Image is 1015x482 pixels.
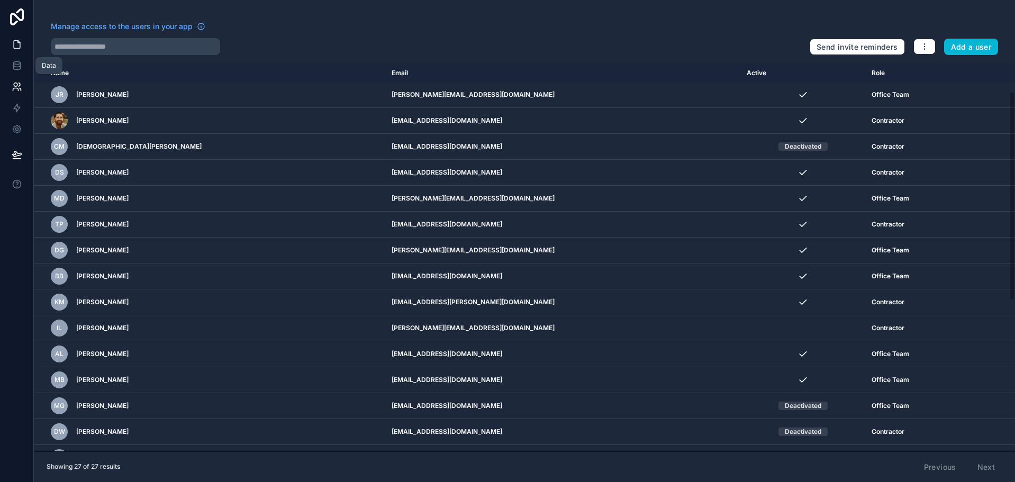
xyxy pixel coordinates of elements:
[385,134,740,160] td: [EMAIL_ADDRESS][DOMAIN_NAME]
[76,194,129,203] span: [PERSON_NAME]
[42,61,56,70] div: Data
[385,289,740,315] td: [EMAIL_ADDRESS][PERSON_NAME][DOMAIN_NAME]
[872,168,904,177] span: Contractor
[34,63,1015,451] div: scrollable content
[76,116,129,125] span: [PERSON_NAME]
[385,315,740,341] td: [PERSON_NAME][EMAIL_ADDRESS][DOMAIN_NAME]
[55,220,64,229] span: TP
[385,341,740,367] td: [EMAIL_ADDRESS][DOMAIN_NAME]
[76,350,129,358] span: [PERSON_NAME]
[76,142,202,151] span: [DEMOGRAPHIC_DATA][PERSON_NAME]
[385,238,740,263] td: [PERSON_NAME][EMAIL_ADDRESS][DOMAIN_NAME]
[76,428,129,436] span: [PERSON_NAME]
[385,186,740,212] td: [PERSON_NAME][EMAIL_ADDRESS][DOMAIN_NAME]
[55,168,64,177] span: DS
[872,142,904,151] span: Contractor
[385,445,740,471] td: [EMAIL_ADDRESS][DOMAIN_NAME]
[785,402,821,410] div: Deactivated
[385,108,740,134] td: [EMAIL_ADDRESS][DOMAIN_NAME]
[76,272,129,280] span: [PERSON_NAME]
[785,142,821,151] div: Deactivated
[872,298,904,306] span: Contractor
[51,21,193,32] span: Manage access to the users in your app
[785,428,821,436] div: Deactivated
[56,90,64,99] span: JR
[385,212,740,238] td: [EMAIL_ADDRESS][DOMAIN_NAME]
[76,324,129,332] span: [PERSON_NAME]
[76,376,129,384] span: [PERSON_NAME]
[740,63,865,83] th: Active
[385,393,740,419] td: [EMAIL_ADDRESS][DOMAIN_NAME]
[55,298,65,306] span: KM
[34,63,385,83] th: Name
[872,428,904,436] span: Contractor
[55,272,64,280] span: BB
[76,90,129,99] span: [PERSON_NAME]
[385,367,740,393] td: [EMAIL_ADDRESS][DOMAIN_NAME]
[385,82,740,108] td: [PERSON_NAME][EMAIL_ADDRESS][DOMAIN_NAME]
[872,350,909,358] span: Office Team
[54,194,65,203] span: MD
[54,428,65,436] span: DW
[76,220,129,229] span: [PERSON_NAME]
[76,168,129,177] span: [PERSON_NAME]
[872,324,904,332] span: Contractor
[872,116,904,125] span: Contractor
[55,246,64,254] span: Dg
[385,63,740,83] th: Email
[944,39,999,56] button: Add a user
[872,272,909,280] span: Office Team
[872,246,909,254] span: Office Team
[872,220,904,229] span: Contractor
[872,194,909,203] span: Office Team
[872,402,909,410] span: Office Team
[47,462,120,471] span: Showing 27 of 27 results
[872,376,909,384] span: Office Team
[385,263,740,289] td: [EMAIL_ADDRESS][DOMAIN_NAME]
[55,350,64,358] span: AL
[55,376,65,384] span: MB
[76,298,129,306] span: [PERSON_NAME]
[76,402,129,410] span: [PERSON_NAME]
[872,90,909,99] span: Office Team
[385,160,740,186] td: [EMAIL_ADDRESS][DOMAIN_NAME]
[54,142,65,151] span: CM
[76,246,129,254] span: [PERSON_NAME]
[57,324,62,332] span: IL
[385,419,740,445] td: [EMAIL_ADDRESS][DOMAIN_NAME]
[810,39,904,56] button: Send invite reminders
[51,21,205,32] a: Manage access to the users in your app
[865,63,968,83] th: Role
[54,402,65,410] span: MG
